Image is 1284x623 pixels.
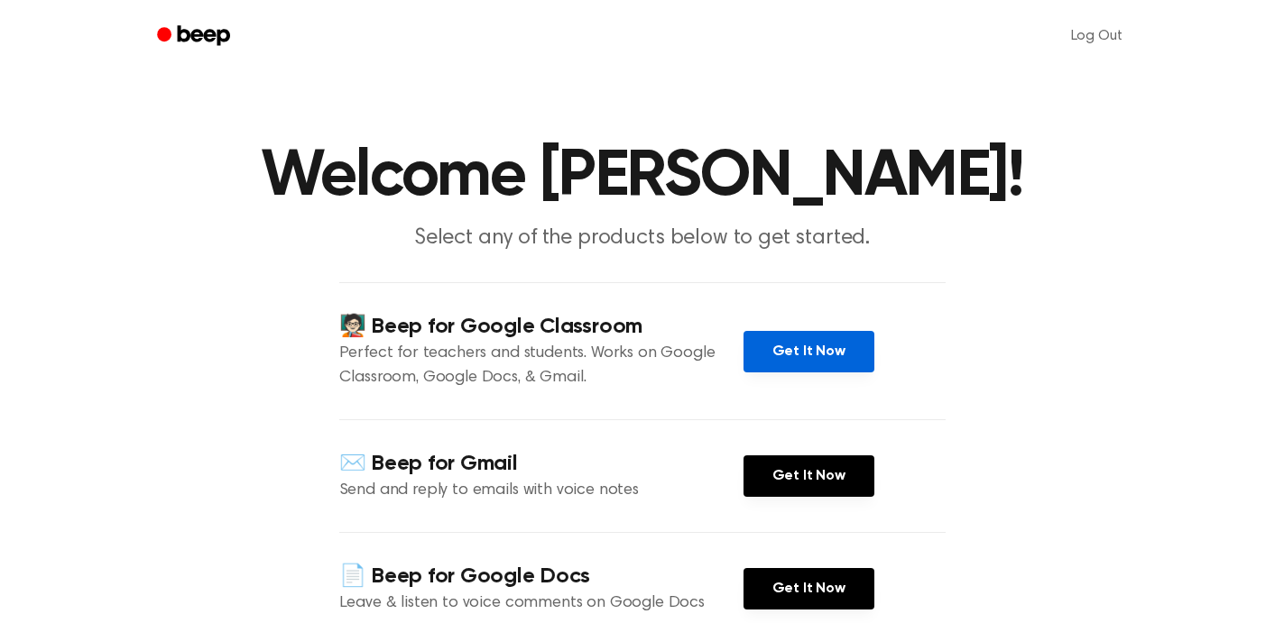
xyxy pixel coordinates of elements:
[744,455,874,497] a: Get It Now
[339,479,744,503] p: Send and reply to emails with voice notes
[744,568,874,609] a: Get It Now
[180,144,1104,209] h1: Welcome [PERSON_NAME]!
[339,562,744,591] h4: 📄 Beep for Google Docs
[744,331,874,372] a: Get It Now
[339,312,744,342] h4: 🧑🏻‍🏫 Beep for Google Classroom
[144,19,246,54] a: Beep
[296,224,989,253] p: Select any of the products below to get started.
[339,449,744,479] h4: ✉️ Beep for Gmail
[1053,14,1141,58] a: Log Out
[339,591,744,616] p: Leave & listen to voice comments on Google Docs
[339,342,744,390] p: Perfect for teachers and students. Works on Google Classroom, Google Docs, & Gmail.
